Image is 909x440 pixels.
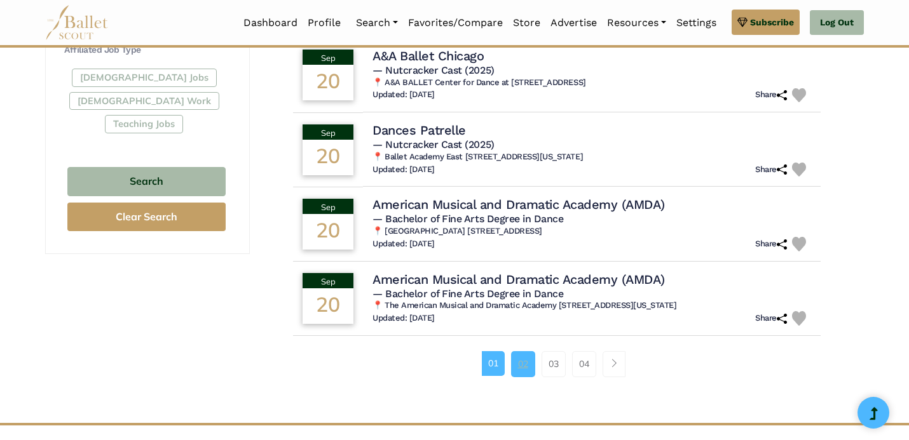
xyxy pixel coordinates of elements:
[737,15,748,29] img: gem.svg
[372,300,811,311] h6: 📍 The American Musical and Dramatic Academy [STREET_ADDRESS][US_STATE]
[67,167,226,197] button: Search
[303,273,353,288] div: Sep
[372,77,811,88] h6: 📍 A&A BALLET Center for Dance at [STREET_ADDRESS]
[372,90,435,100] h6: Updated: [DATE]
[372,313,435,324] h6: Updated: [DATE]
[67,203,226,231] button: Clear Search
[372,226,811,237] h6: 📍 [GEOGRAPHIC_DATA] [STREET_ADDRESS]
[755,239,787,250] h6: Share
[755,90,787,100] h6: Share
[303,50,353,65] div: Sep
[372,271,665,288] h4: American Musical and Dramatic Academy (AMDA)
[755,313,787,324] h6: Share
[303,124,353,140] div: Sep
[482,351,505,375] a: 01
[403,10,508,36] a: Favorites/Compare
[303,10,346,36] a: Profile
[372,48,484,64] h4: A&A Ballet Chicago
[64,44,229,57] h4: Affiliated Job Type
[303,65,353,100] div: 20
[732,10,800,35] a: Subscribe
[671,10,721,36] a: Settings
[372,64,494,76] span: — Nutcracker Cast (2025)
[572,351,596,377] a: 04
[542,351,566,377] a: 03
[372,138,494,150] span: — Nutcracker Cast (2025)
[482,351,632,377] nav: Page navigation example
[303,199,353,214] div: Sep
[303,288,353,324] div: 20
[511,351,535,377] a: 02
[508,10,545,36] a: Store
[810,10,864,36] a: Log Out
[372,213,563,225] span: — Bachelor of Fine Arts Degree in Dance
[750,15,794,29] span: Subscribe
[372,122,466,138] h4: Dances Patrelle
[372,239,435,250] h6: Updated: [DATE]
[351,10,403,36] a: Search
[545,10,602,36] a: Advertise
[238,10,303,36] a: Dashboard
[303,214,353,250] div: 20
[372,288,563,300] span: — Bachelor of Fine Arts Degree in Dance
[372,164,435,175] h6: Updated: [DATE]
[303,140,353,175] div: 20
[372,196,665,213] h4: American Musical and Dramatic Academy (AMDA)
[755,164,787,175] h6: Share
[602,10,671,36] a: Resources
[372,152,811,163] h6: 📍 Ballet Academy East [STREET_ADDRESS][US_STATE]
